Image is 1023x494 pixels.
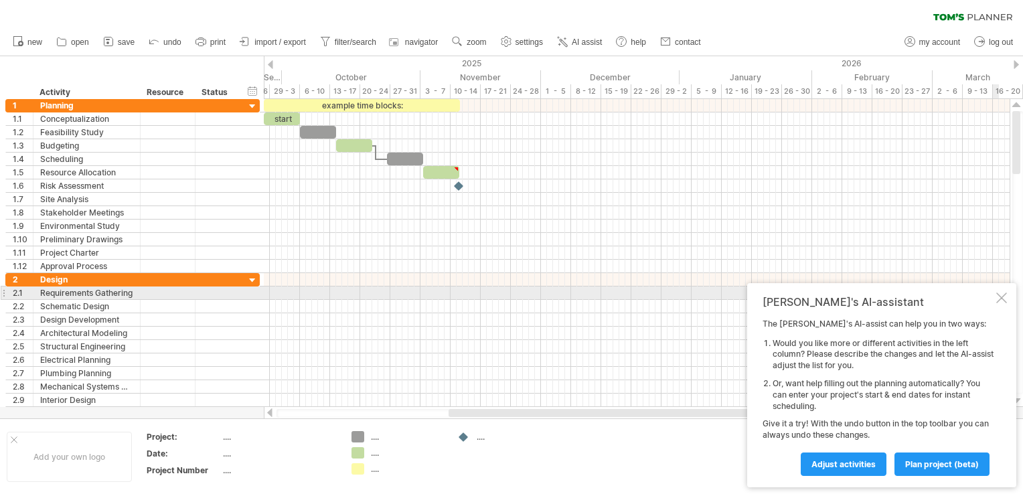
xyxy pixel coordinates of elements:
li: Would you like more or different activities in the left column? Please describe the changes and l... [773,338,994,372]
div: Structural Engineering [40,340,133,353]
div: December 2025 [541,70,680,84]
div: 1.7 [13,193,33,205]
div: 6 - 10 [300,84,330,98]
div: 1.6 [13,179,33,192]
a: my account [901,33,964,51]
div: Architectural Modeling [40,327,133,339]
div: Preliminary Drawings [40,233,133,246]
div: Planning [40,99,133,112]
div: .... [223,448,335,459]
div: Resource Allocation [40,166,133,179]
div: January 2026 [680,70,812,84]
span: log out [989,37,1013,47]
div: 19 - 23 [752,84,782,98]
a: import / export [236,33,310,51]
div: 1.2 [13,126,33,139]
div: start [264,112,300,125]
div: October 2025 [282,70,420,84]
a: save [100,33,139,51]
span: print [210,37,226,47]
div: Date: [147,448,220,459]
div: Mechanical Systems Design [40,380,133,393]
div: [PERSON_NAME]'s AI-assistant [763,295,994,309]
span: Adjust activities [811,459,876,469]
div: 24 - 28 [511,84,541,98]
div: Project Charter [40,246,133,259]
span: contact [675,37,701,47]
div: Status [202,86,231,99]
a: navigator [387,33,442,51]
div: 23 - 27 [902,84,933,98]
span: plan project (beta) [905,459,979,469]
div: Interior Design [40,394,133,406]
a: filter/search [317,33,380,51]
div: Approval Process [40,260,133,272]
a: undo [145,33,185,51]
div: 2.1 [13,286,33,299]
a: settings [497,33,547,51]
div: 1.4 [13,153,33,165]
div: 1 [13,99,33,112]
div: February 2026 [812,70,933,84]
span: settings [516,37,543,47]
div: .... [477,431,550,442]
div: 2 - 6 [812,84,842,98]
span: new [27,37,42,47]
a: open [53,33,93,51]
div: 9 - 13 [842,84,872,98]
div: Plumbing Planning [40,367,133,380]
div: 2.6 [13,353,33,366]
div: Environmental Study [40,220,133,232]
div: 1.11 [13,246,33,259]
div: 10 - 14 [451,84,481,98]
div: 2.5 [13,340,33,353]
a: print [192,33,230,51]
div: Requirements Gathering [40,286,133,299]
div: 2 - 6 [933,84,963,98]
span: open [71,37,89,47]
div: 16 - 20 [993,84,1023,98]
div: 26 - 30 [782,84,812,98]
a: contact [657,33,705,51]
li: Or, want help filling out the planning automatically? You can enter your project's start & end da... [773,378,994,412]
span: filter/search [335,37,376,47]
div: 1 - 5 [541,84,571,98]
div: .... [371,447,444,459]
span: AI assist [572,37,602,47]
a: log out [971,33,1017,51]
div: 1.10 [13,233,33,246]
div: .... [223,431,335,442]
div: 2.3 [13,313,33,326]
div: Resource [147,86,187,99]
div: 20 - 24 [360,84,390,98]
div: Scheduling [40,153,133,165]
span: undo [163,37,181,47]
span: import / export [254,37,306,47]
div: 3 - 7 [420,84,451,98]
a: new [9,33,46,51]
span: save [118,37,135,47]
div: Design [40,273,133,286]
div: 8 - 12 [571,84,601,98]
div: Add your own logo [7,432,132,482]
div: Feasibility Study [40,126,133,139]
div: Risk Assessment [40,179,133,192]
div: 1.1 [13,112,33,125]
a: help [613,33,650,51]
div: Project: [147,431,220,442]
div: Conceptualization [40,112,133,125]
div: Design Development [40,313,133,326]
div: 1.3 [13,139,33,152]
div: Schematic Design [40,300,133,313]
div: 12 - 16 [722,84,752,98]
div: 1.12 [13,260,33,272]
div: 27 - 31 [390,84,420,98]
div: The [PERSON_NAME]'s AI-assist can help you in two ways: Give it a try! With the undo button in th... [763,319,994,475]
a: zoom [449,33,490,51]
div: 29 - 3 [270,84,300,98]
div: 15 - 19 [601,84,631,98]
div: 29 - 2 [661,84,692,98]
div: Activity [40,86,133,99]
div: 9 - 13 [963,84,993,98]
div: 1.5 [13,166,33,179]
